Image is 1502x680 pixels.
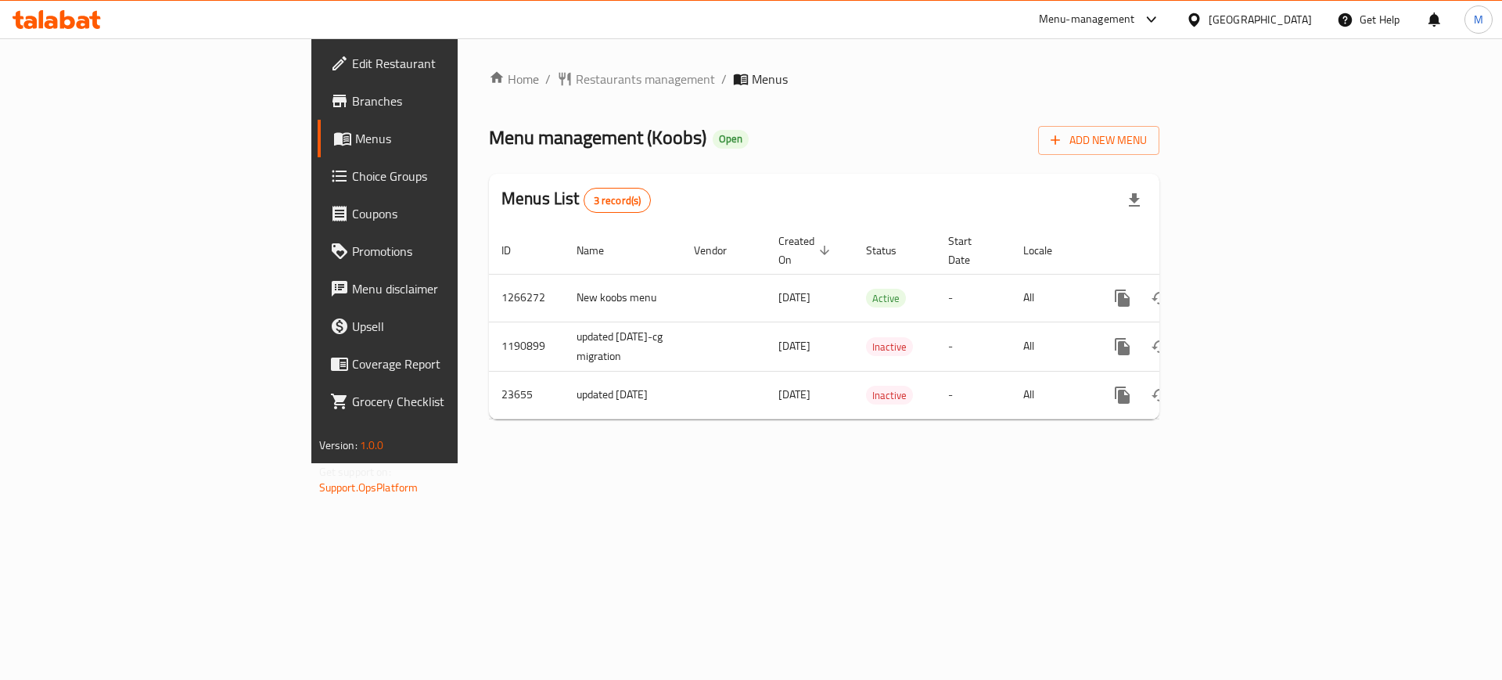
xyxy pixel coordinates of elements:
[360,435,384,455] span: 1.0.0
[352,54,550,73] span: Edit Restaurant
[352,354,550,373] span: Coverage Report
[866,338,913,356] span: Inactive
[1091,227,1267,275] th: Actions
[1011,371,1091,419] td: All
[1209,11,1312,28] div: [GEOGRAPHIC_DATA]
[564,371,681,419] td: updated [DATE]
[866,386,913,405] div: Inactive
[352,279,550,298] span: Menu disclaimer
[318,383,562,420] a: Grocery Checklist
[501,241,531,260] span: ID
[778,384,810,405] span: [DATE]
[713,130,749,149] div: Open
[866,289,906,308] div: Active
[778,287,810,308] span: [DATE]
[352,92,550,110] span: Branches
[694,241,747,260] span: Vendor
[778,232,835,269] span: Created On
[352,204,550,223] span: Coupons
[1141,328,1179,365] button: Change Status
[318,232,562,270] a: Promotions
[318,308,562,345] a: Upsell
[866,241,917,260] span: Status
[318,45,562,82] a: Edit Restaurant
[1051,131,1147,150] span: Add New Menu
[1104,279,1141,317] button: more
[577,241,624,260] span: Name
[1038,126,1159,155] button: Add New Menu
[352,242,550,261] span: Promotions
[352,167,550,185] span: Choice Groups
[1011,322,1091,371] td: All
[318,157,562,195] a: Choice Groups
[557,70,715,88] a: Restaurants management
[1104,328,1141,365] button: more
[318,345,562,383] a: Coverage Report
[721,70,727,88] li: /
[866,337,913,356] div: Inactive
[1474,11,1483,28] span: M
[501,187,651,213] h2: Menus List
[778,336,810,356] span: [DATE]
[1141,279,1179,317] button: Change Status
[352,317,550,336] span: Upsell
[489,120,706,155] span: Menu management ( Koobs )
[319,435,358,455] span: Version:
[319,462,391,482] span: Get support on:
[866,387,913,405] span: Inactive
[319,477,419,498] a: Support.OpsPlatform
[936,274,1011,322] td: -
[1039,10,1135,29] div: Menu-management
[318,120,562,157] a: Menus
[584,193,651,208] span: 3 record(s)
[1011,274,1091,322] td: All
[489,70,1159,88] nav: breadcrumb
[948,232,992,269] span: Start Date
[1116,182,1153,219] div: Export file
[489,227,1267,419] table: enhanced table
[355,129,550,148] span: Menus
[318,195,562,232] a: Coupons
[713,132,749,146] span: Open
[1141,376,1179,414] button: Change Status
[936,322,1011,371] td: -
[936,371,1011,419] td: -
[576,70,715,88] span: Restaurants management
[564,274,681,322] td: New koobs menu
[752,70,788,88] span: Menus
[318,270,562,308] a: Menu disclaimer
[584,188,652,213] div: Total records count
[564,322,681,371] td: updated [DATE]-cg migration
[352,392,550,411] span: Grocery Checklist
[866,290,906,308] span: Active
[1023,241,1073,260] span: Locale
[1104,376,1141,414] button: more
[318,82,562,120] a: Branches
